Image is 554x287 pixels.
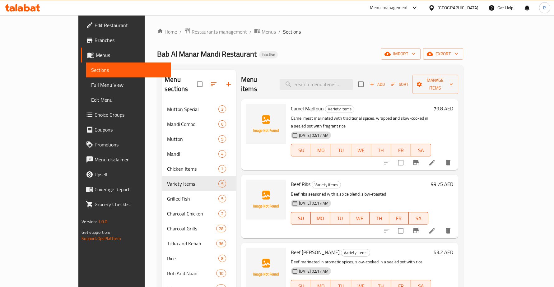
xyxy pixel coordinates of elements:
[162,132,236,146] div: Mutton9
[367,80,387,89] span: Add item
[294,214,308,223] span: SU
[91,66,166,74] span: Sections
[167,105,218,113] span: Mutton Special
[428,227,436,234] a: Edit menu item
[167,165,218,173] span: Chicken Items
[392,214,406,223] span: FR
[417,76,453,92] span: Manage items
[206,77,221,92] span: Sort sections
[241,75,272,94] h2: Menu items
[374,146,389,155] span: TH
[330,212,350,225] button: TU
[434,248,453,257] h6: 53.2 AED
[413,146,428,155] span: SA
[370,4,408,12] div: Menu-management
[167,180,218,187] div: Variety Items
[291,104,324,113] span: Camel Madfoun
[431,180,453,188] h6: 99.75 AED
[291,190,428,198] p: Beef ribs seasoned with a spice blend, slow-roasted
[259,52,278,57] span: Inactive
[246,104,286,144] img: Camel Madfoun
[219,121,226,127] span: 6
[162,191,236,206] div: Grilled Fish5
[216,270,226,277] div: items
[434,104,453,113] h6: 79.8 AED
[294,146,309,155] span: SU
[218,105,226,113] div: items
[249,28,252,35] li: /
[409,212,428,225] button: SA
[81,228,110,236] span: Get support on:
[296,200,331,206] span: [DATE] 02:17 AM
[391,144,411,156] button: FR
[341,249,370,256] span: Variety Items
[162,176,236,191] div: Variety Items5
[543,4,546,11] span: R
[333,214,347,223] span: TU
[428,159,436,166] a: Edit menu item
[218,210,226,217] div: items
[184,28,247,36] a: Restaurants management
[351,144,371,156] button: WE
[81,137,171,152] a: Promotions
[408,223,423,238] button: Branch-specific-item
[291,179,310,189] span: Beef Ribs
[370,212,389,225] button: TH
[162,236,236,251] div: Tikka and Kebab36
[167,240,216,247] span: Tikka and Kebab
[218,135,226,143] div: items
[81,218,97,226] span: Version:
[81,18,171,33] a: Edit Restaurant
[386,50,416,58] span: import
[311,144,331,156] button: MO
[167,120,218,128] span: Mandi Combo
[162,266,236,281] div: Roti And Naan10
[311,212,330,225] button: MO
[372,214,387,223] span: TH
[95,141,166,148] span: Promotions
[312,181,341,188] div: Variety Items
[254,28,276,36] a: Menus
[81,152,171,167] a: Menu disclaimer
[162,221,236,236] div: Charcoal Grills28
[331,144,351,156] button: TU
[391,81,408,88] span: Sort
[81,33,171,48] a: Branches
[167,135,218,143] span: Mutton
[408,155,423,170] button: Branch-specific-item
[291,258,431,266] p: Beef marinated in aromatic spices, slow-cooked in a sealed pot with rice
[219,181,226,187] span: 5
[278,28,281,35] li: /
[167,270,216,277] span: Roti And Naan
[216,241,226,247] span: 36
[216,271,226,276] span: 10
[162,251,236,266] div: Rice8
[81,197,171,212] a: Grocery Checklist
[219,211,226,217] span: 2
[86,92,171,107] a: Edit Menu
[95,186,166,193] span: Coverage Report
[192,28,247,35] span: Restaurants management
[411,144,431,156] button: SA
[218,120,226,128] div: items
[394,156,407,169] span: Select to update
[216,240,226,247] div: items
[412,75,458,94] button: Manage items
[219,196,226,202] span: 5
[167,255,218,262] span: Rice
[350,212,370,225] button: WE
[389,212,409,225] button: FR
[96,51,166,59] span: Menus
[352,214,367,223] span: WE
[394,224,407,237] span: Select to update
[219,166,226,172] span: 7
[312,181,341,188] span: Variety Items
[167,195,218,202] span: Grilled Fish
[387,80,412,89] span: Sort items
[179,28,182,35] li: /
[246,180,286,220] img: Beef Ribs
[369,81,386,88] span: Add
[411,214,426,223] span: SA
